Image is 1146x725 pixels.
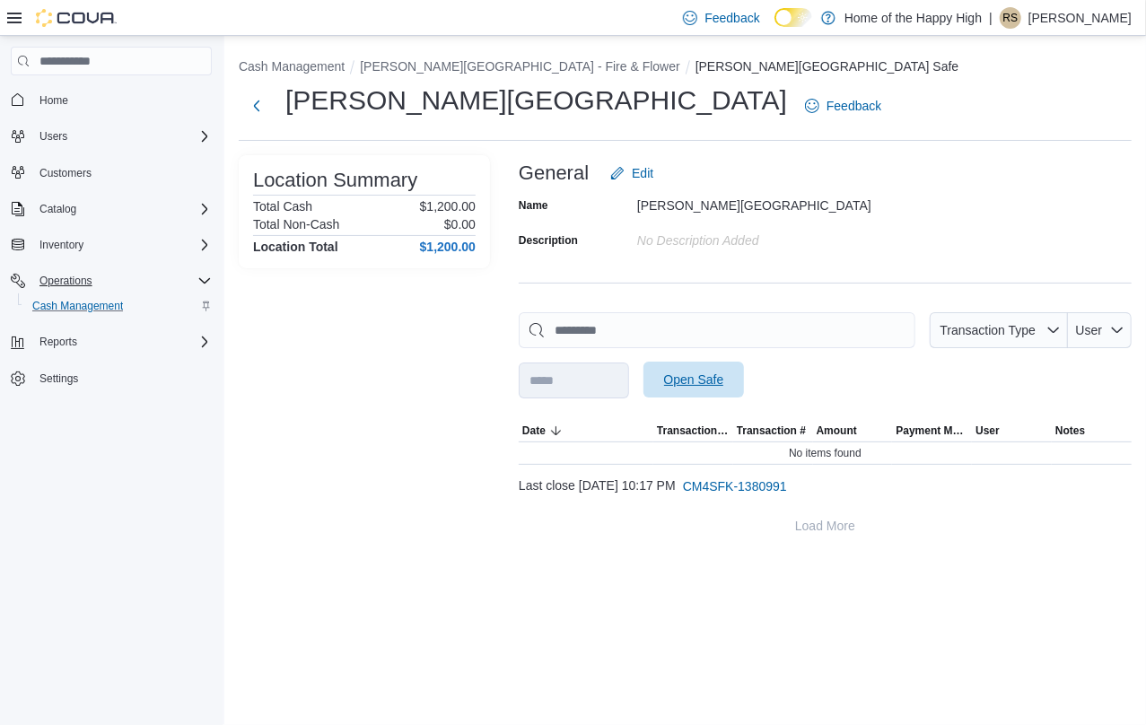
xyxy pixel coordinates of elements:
h6: Total Cash [253,199,312,214]
button: Payment Methods [892,420,972,441]
span: Dark Mode [774,27,775,28]
span: Cash Management [25,295,212,317]
span: Feedback [827,97,881,115]
a: Feedback [798,88,888,124]
button: Next [239,88,275,124]
button: CM4SFK-1380991 [676,468,794,504]
span: Payment Methods [896,424,968,438]
span: Feedback [704,9,759,27]
button: Date [519,420,653,441]
h3: Location Summary [253,170,417,191]
button: Reports [4,329,219,354]
span: No items found [789,446,862,460]
span: Settings [39,371,78,386]
a: Customers [32,162,99,184]
button: User [1068,312,1132,348]
span: Users [32,126,212,147]
span: RS [1003,7,1019,29]
button: Users [32,126,74,147]
div: No Description added [637,226,878,248]
span: Inventory [32,234,212,256]
button: Cash Management [18,293,219,319]
span: Reports [32,331,212,353]
span: Operations [39,274,92,288]
input: Dark Mode [774,8,812,27]
span: Customers [32,162,212,184]
span: Amount [817,424,857,438]
div: Rachel Snelgrove [1000,7,1021,29]
span: Users [39,129,67,144]
span: Cash Management [32,299,123,313]
p: | [989,7,993,29]
span: Transaction Type [940,323,1036,337]
label: Name [519,198,548,213]
h3: General [519,162,589,184]
p: $0.00 [444,217,476,231]
button: Settings [4,365,219,391]
h4: Location Total [253,240,338,254]
div: Last close [DATE] 10:17 PM [519,468,1132,504]
button: Inventory [4,232,219,258]
h1: [PERSON_NAME][GEOGRAPHIC_DATA] [285,83,787,118]
span: Inventory [39,238,83,252]
span: User [1076,323,1103,337]
a: Cash Management [25,295,130,317]
a: Home [32,90,75,111]
span: Catalog [32,198,212,220]
label: Description [519,233,578,248]
span: Date [522,424,546,438]
button: Transaction Type [653,420,733,441]
div: [PERSON_NAME][GEOGRAPHIC_DATA] [637,191,878,213]
span: Transaction Type [657,424,730,438]
button: Amount [813,420,893,441]
span: CM4SFK-1380991 [683,477,787,495]
button: [PERSON_NAME][GEOGRAPHIC_DATA] - Fire & Flower [360,59,680,74]
span: Home [32,88,212,110]
span: Catalog [39,202,76,216]
span: Reports [39,335,77,349]
button: Transaction Type [930,312,1068,348]
nav: An example of EuiBreadcrumbs [239,57,1132,79]
button: Inventory [32,234,91,256]
h6: Total Non-Cash [253,217,340,231]
button: Operations [32,270,100,292]
button: Open Safe [643,362,744,397]
span: Home [39,93,68,108]
button: Edit [603,155,660,191]
input: This is a search bar. As you type, the results lower in the page will automatically filter. [519,312,915,348]
p: Home of the Happy High [844,7,982,29]
span: Notes [1055,424,1085,438]
button: Load More [519,508,1132,544]
button: Notes [1052,420,1132,441]
button: Transaction # [733,420,813,441]
button: Reports [32,331,84,353]
button: Catalog [32,198,83,220]
span: Customers [39,166,92,180]
span: Transaction # [737,424,806,438]
button: [PERSON_NAME][GEOGRAPHIC_DATA] Safe [695,59,959,74]
button: Catalog [4,197,219,222]
button: Home [4,86,219,112]
button: Customers [4,160,219,186]
a: Settings [32,368,85,389]
button: User [972,420,1052,441]
span: Operations [32,270,212,292]
button: Users [4,124,219,149]
h4: $1,200.00 [420,240,476,254]
span: Open Safe [664,371,724,389]
span: Settings [32,367,212,389]
span: User [975,424,1000,438]
button: Cash Management [239,59,345,74]
span: Edit [632,164,653,182]
img: Cova [36,9,117,27]
p: [PERSON_NAME] [1028,7,1132,29]
p: $1,200.00 [420,199,476,214]
nav: Complex example [11,79,212,438]
span: Load More [795,517,855,535]
button: Operations [4,268,219,293]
